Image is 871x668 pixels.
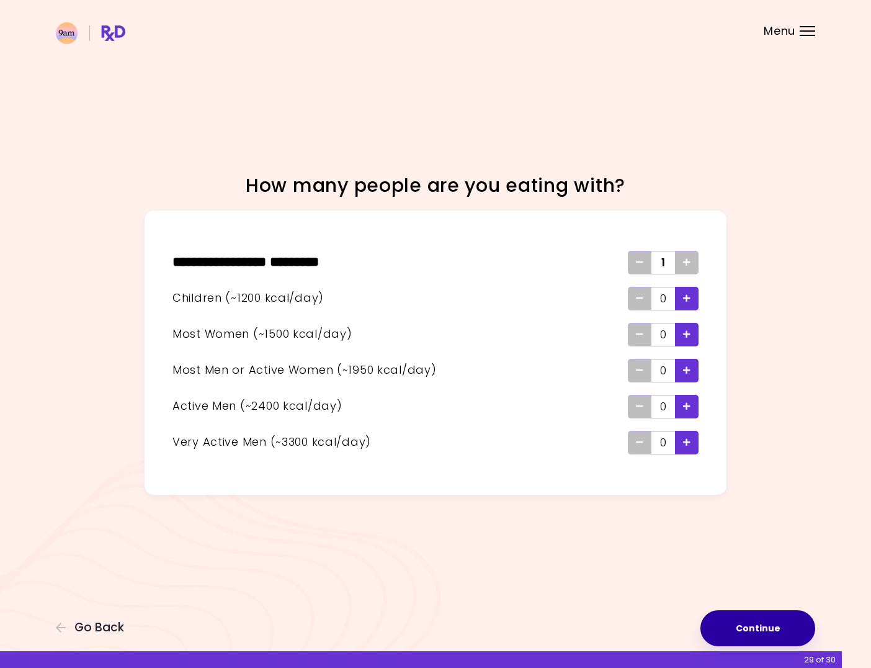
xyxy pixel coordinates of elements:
span: Go Back [74,621,124,634]
button: Continue [700,610,815,646]
button: Go Back [56,621,130,634]
div: Remove [628,251,651,274]
span: 0 [660,433,667,453]
span: 0 [660,289,667,309]
img: RxDiet [56,22,125,44]
div: Remove - Active Man [628,395,651,418]
div: Most Women (~1500 kcal/day) [172,325,628,343]
div: Active Men (~2400 kcal/day) [172,397,628,415]
div: Add - Woman [675,323,699,346]
span: 0 [660,397,667,417]
div: Remove - Man or Active Woman [628,359,651,382]
span: 1 [661,253,666,273]
span: 0 [660,361,667,381]
div: Remove - Woman [628,323,651,346]
div: Add - Very Active Man [675,431,699,454]
div: Most Men or Active Women (~1950 kcal/day) [172,361,628,379]
div: Very Active Men (~3300 kcal/day) [172,433,628,451]
div: Children (~1200 kcal/day) [172,289,628,307]
span: Menu [764,25,795,37]
div: Add - Man or Active Woman [675,359,699,382]
div: Add - Active Man [675,395,699,418]
div: Add - Child [675,287,699,310]
h1: How many people are you eating with? [218,173,653,197]
div: Remove - Child [628,287,651,310]
span: 0 [660,325,667,345]
div: Add [675,251,699,274]
div: Remove - Very Active Man [628,431,651,454]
